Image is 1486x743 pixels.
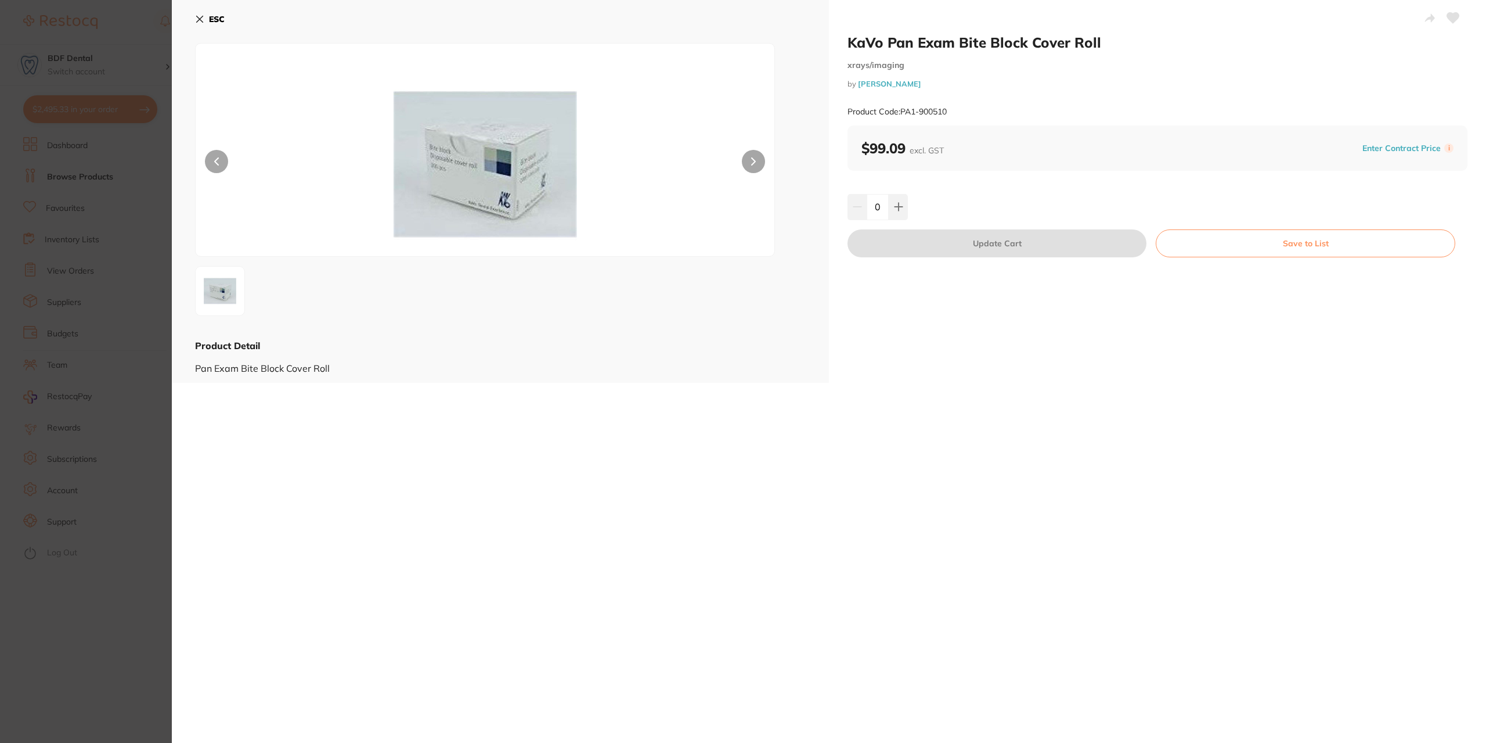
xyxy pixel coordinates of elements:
[847,60,1467,70] small: xrays/imaging
[1444,143,1453,153] label: i
[861,139,944,157] b: $99.09
[209,14,225,24] b: ESC
[195,9,225,29] button: ESC
[847,229,1146,257] button: Update Cart
[1156,229,1455,257] button: Save to List
[858,79,921,88] a: [PERSON_NAME]
[17,24,215,63] div: message notification from Restocq, Just now. It will be automatically be on your "View Orders" ta...
[51,33,200,45] p: It will be automatically be on your "View Orders" tab in Restocq portal, then once you've receive...
[195,340,260,351] b: Product Detail
[1359,143,1444,154] button: Enter Contract Price
[195,352,806,374] div: Pan Exam Bite Block Cover Roll
[26,35,45,53] img: Profile image for Restocq
[847,80,1467,88] small: by
[199,270,241,312] img: MTAuanBn
[847,107,947,117] small: Product Code: PA1-900510
[910,145,944,156] span: excl. GST
[51,45,200,55] p: Message from Restocq, sent Just now
[311,73,658,256] img: MTAuanBn
[847,34,1467,51] h2: KaVo Pan Exam Bite Block Cover Roll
